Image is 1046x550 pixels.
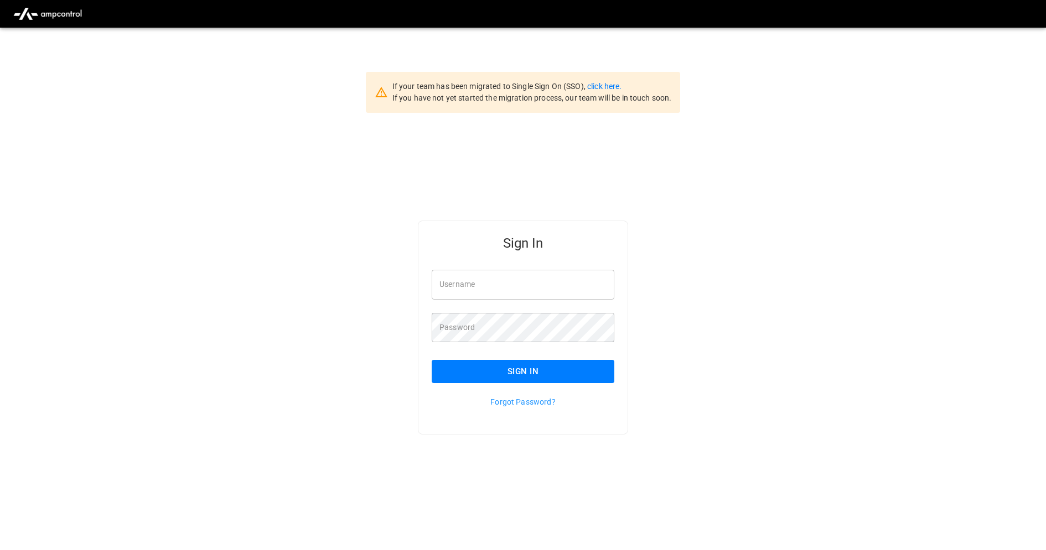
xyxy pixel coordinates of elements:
[392,93,672,102] span: If you have not yet started the migration process, our team will be in touch soon.
[392,82,587,91] span: If your team has been migrated to Single Sign On (SSO),
[432,234,614,252] h5: Sign In
[432,360,614,383] button: Sign In
[432,396,614,407] p: Forgot Password?
[587,82,622,91] a: click here.
[9,3,86,24] img: ampcontrol.io logo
